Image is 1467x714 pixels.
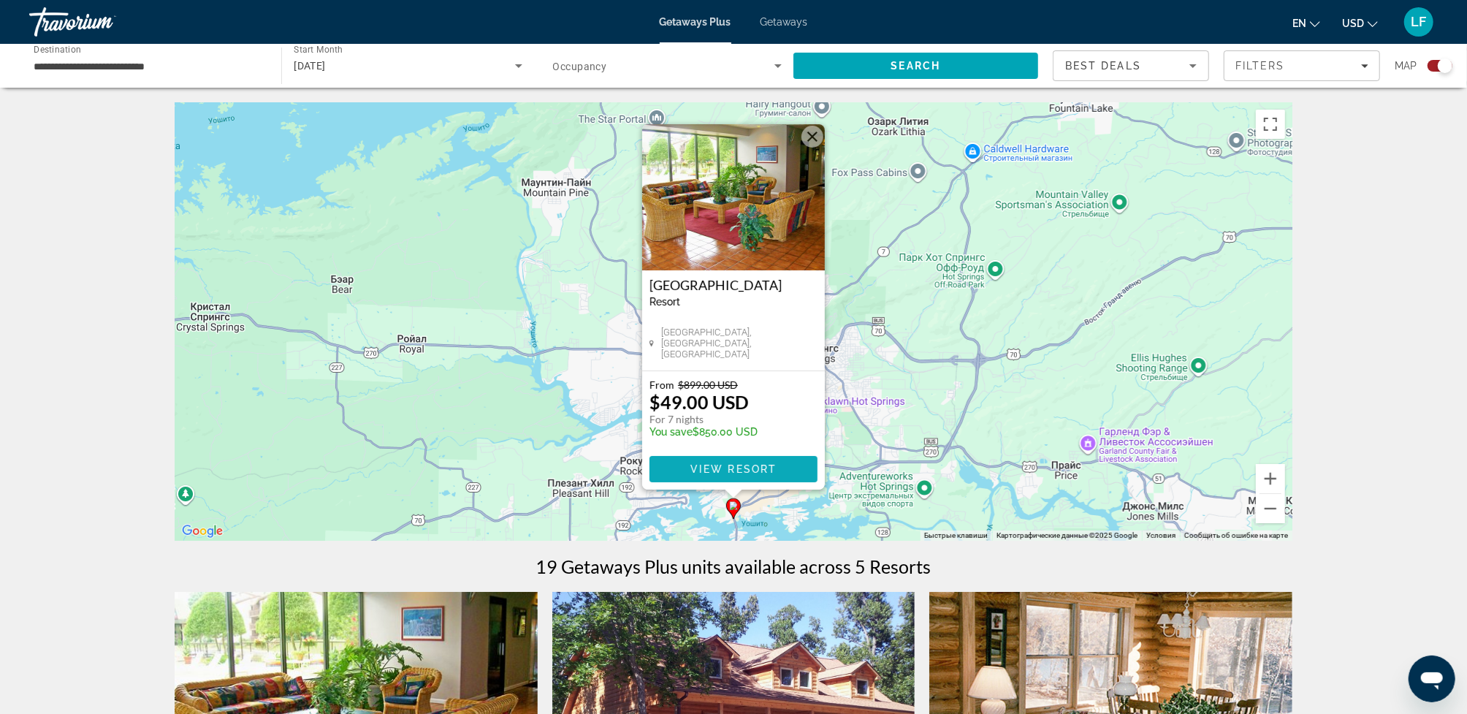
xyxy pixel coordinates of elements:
[1409,656,1455,702] iframe: Кнопка запуска окна обмена сообщениями
[178,522,226,541] a: Открыть эту область в Google Картах (в новом окне)
[649,426,693,438] span: You save
[536,555,931,577] h1: 19 Getaways Plus units available across 5 Resorts
[1292,12,1320,34] button: Change language
[660,16,731,28] a: Getaways Plus
[649,413,758,426] p: For 7 nights
[1146,531,1175,539] a: Условия (ссылка откроется в новой вкладке)
[661,327,818,360] span: [GEOGRAPHIC_DATA], [GEOGRAPHIC_DATA], [GEOGRAPHIC_DATA]
[1292,18,1306,29] span: en
[1235,60,1285,72] span: Filters
[649,426,758,438] p: $850.00 USD
[690,463,777,475] span: View Resort
[1400,7,1438,37] button: User Menu
[1065,57,1197,75] mat-select: Sort by
[793,53,1038,79] button: Search
[294,60,326,72] span: [DATE]
[1342,12,1378,34] button: Change currency
[891,60,941,72] span: Search
[1065,60,1141,72] span: Best Deals
[997,531,1138,539] span: Картографические данные ©2025 Google
[924,531,988,541] button: Быстрые клавиши
[649,296,680,308] span: Resort
[34,58,262,75] input: Select destination
[294,45,343,56] span: Start Month
[1224,50,1380,81] button: Filters
[801,126,823,148] button: Закрыть
[178,522,226,541] img: Google
[1184,531,1288,539] a: Сообщить об ошибке на карте
[1256,494,1285,523] button: Уменьшить
[649,278,818,292] a: [GEOGRAPHIC_DATA]
[1411,15,1427,29] span: LF
[642,124,825,270] img: SunBay Resort
[678,379,738,391] span: $899.00 USD
[1395,56,1417,76] span: Map
[553,61,607,72] span: Occupancy
[1342,18,1364,29] span: USD
[761,16,808,28] a: Getaways
[649,379,674,391] span: From
[649,456,818,482] button: View Resort
[29,3,175,41] a: Travorium
[1256,464,1285,493] button: Увеличить
[649,391,749,413] p: $49.00 USD
[34,45,81,55] span: Destination
[1256,110,1285,139] button: Включить полноэкранный режим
